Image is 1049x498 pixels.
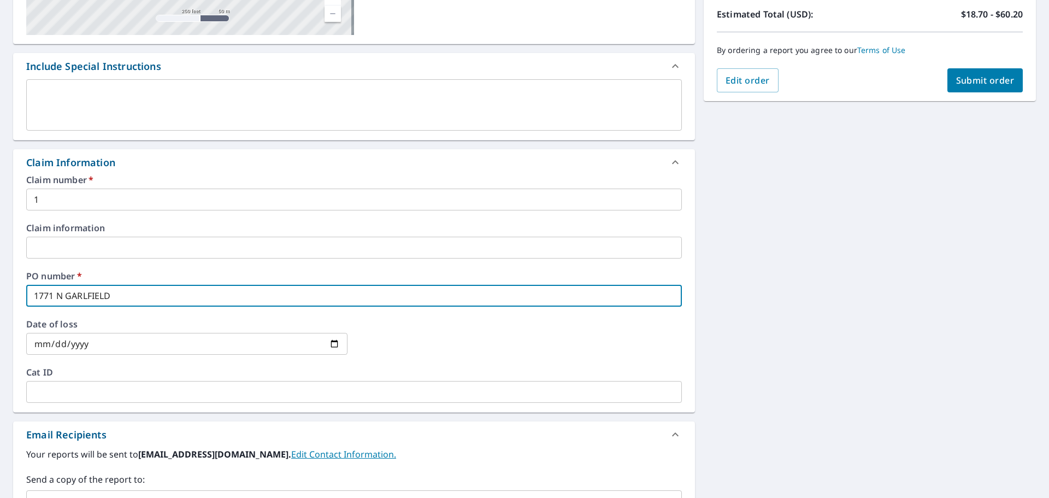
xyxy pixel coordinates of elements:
label: Claim information [26,224,682,232]
div: Include Special Instructions [13,53,695,79]
p: $18.70 - $60.20 [961,8,1023,21]
label: PO number [26,272,682,280]
a: Current Level 17, Zoom Out [325,5,341,22]
label: Date of loss [26,320,347,329]
label: Send a copy of the report to: [26,473,682,486]
div: Email Recipients [13,421,695,448]
label: Claim number [26,175,682,184]
label: Your reports will be sent to [26,448,682,461]
button: Submit order [947,68,1023,92]
a: Terms of Use [857,45,906,55]
label: Cat ID [26,368,682,377]
p: By ordering a report you agree to our [717,45,1023,55]
div: Email Recipients [26,427,107,442]
b: [EMAIL_ADDRESS][DOMAIN_NAME]. [138,448,291,460]
span: Submit order [956,74,1015,86]
div: Claim Information [13,149,695,175]
button: Edit order [717,68,779,92]
span: Edit order [726,74,770,86]
p: Estimated Total (USD): [717,8,870,21]
a: EditContactInfo [291,448,396,460]
div: Include Special Instructions [26,59,161,74]
div: Claim Information [26,155,115,170]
